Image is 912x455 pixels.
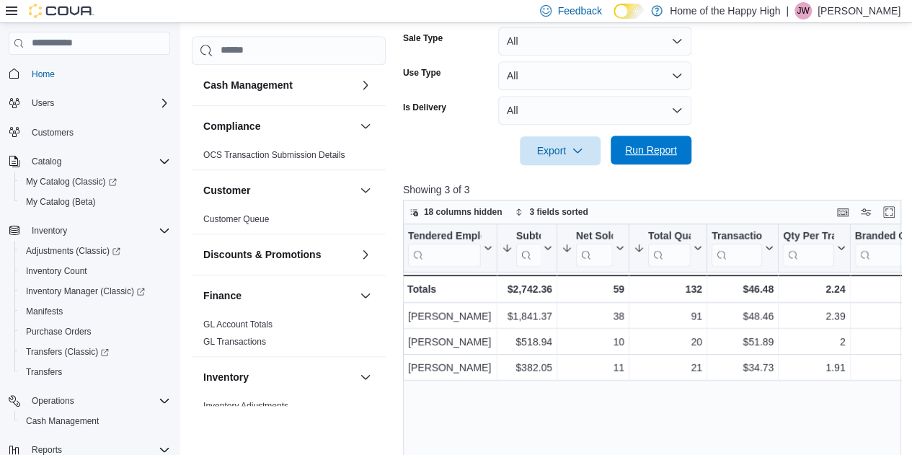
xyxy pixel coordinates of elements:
button: Catalog [3,151,176,172]
img: Cova [29,4,94,18]
h3: Inventory [203,370,249,384]
span: Cash Management [26,415,99,427]
a: Customer Queue [203,214,269,224]
span: Home [32,69,55,80]
div: Subtotal [516,229,541,266]
span: OCS Transaction Submission Details [203,149,345,161]
span: Users [32,97,54,109]
span: Run Report [625,143,677,157]
input: Dark Mode [614,4,644,19]
div: Tendered Employee [408,229,481,266]
button: Cash Management [357,76,374,94]
button: Manifests [14,301,176,322]
button: Operations [26,392,80,410]
span: Inventory Adjustments [203,400,288,412]
div: [PERSON_NAME] [408,307,492,324]
button: Cash Management [203,78,354,92]
button: Inventory [3,221,176,241]
a: Inventory Adjustments [203,401,288,411]
button: All [498,27,691,56]
div: Compliance [192,146,386,169]
h3: Compliance [203,119,260,133]
a: Adjustments (Classic) [14,241,176,261]
span: Export [528,136,592,165]
a: My Catalog (Classic) [14,172,176,192]
button: Purchase Orders [14,322,176,342]
a: Home [26,66,61,83]
button: Compliance [203,119,354,133]
span: 3 fields sorted [529,206,588,218]
button: Total Quantity [634,229,702,266]
button: Tendered Employee [408,229,492,266]
span: My Catalog (Classic) [26,176,117,187]
div: Transaction Average [712,229,762,266]
span: Transfers [20,363,170,381]
span: Cash Management [20,412,170,430]
button: Transfers [14,362,176,382]
button: 3 fields sorted [509,203,593,221]
button: Transaction Average [712,229,774,266]
button: Finance [357,287,374,304]
a: Customers [26,124,79,141]
div: 59 [562,280,624,298]
button: Inventory [26,222,73,239]
label: Is Delivery [403,102,446,113]
span: Customer Queue [203,213,269,225]
div: Finance [192,316,386,356]
button: Finance [203,288,354,303]
div: Total Quantity [648,229,691,243]
div: 10 [562,333,624,350]
div: 91 [634,307,702,324]
span: Adjustments (Classic) [20,242,170,260]
h3: Finance [203,288,242,303]
a: Transfers [20,363,68,381]
div: 132 [634,280,702,298]
div: Qty Per Transaction [783,229,833,243]
a: Transfers (Classic) [14,342,176,362]
button: Discounts & Promotions [203,247,354,262]
span: Inventory Manager (Classic) [20,283,170,300]
button: Inventory [357,368,374,386]
button: Cash Management [14,411,176,431]
div: Net Sold [576,229,613,266]
h3: Customer [203,183,250,198]
div: $48.46 [712,307,774,324]
span: My Catalog (Classic) [20,173,170,190]
p: | [786,2,789,19]
button: Discounts & Promotions [357,246,374,263]
span: Transfers (Classic) [26,346,109,358]
div: $1,841.37 [502,307,552,324]
span: JW [797,2,809,19]
button: Customers [3,122,176,143]
span: Manifests [26,306,63,317]
div: $2,742.36 [502,280,552,298]
div: Jacob Williams [794,2,812,19]
div: Subtotal [516,229,541,243]
div: Transaction Average [712,229,762,243]
a: Manifests [20,303,68,320]
a: My Catalog (Beta) [20,193,102,211]
p: Showing 3 of 3 [403,182,906,197]
span: My Catalog (Beta) [20,193,170,211]
button: Qty Per Transaction [783,229,845,266]
a: Inventory Manager (Classic) [20,283,151,300]
span: Customers [32,127,74,138]
a: Inventory Manager (Classic) [14,281,176,301]
button: Catalog [26,153,67,170]
p: Home of the Happy High [670,2,780,19]
div: [PERSON_NAME] [408,333,492,350]
a: Adjustments (Classic) [20,242,126,260]
div: Customer [192,211,386,234]
button: Operations [3,391,176,411]
span: Inventory Count [26,265,87,277]
button: Run Report [611,136,691,164]
button: Inventory [203,370,354,384]
button: All [498,96,691,125]
span: Inventory Count [20,262,170,280]
span: Operations [26,392,170,410]
div: Qty Per Transaction [783,229,833,266]
span: Purchase Orders [20,323,170,340]
span: My Catalog (Beta) [26,196,96,208]
span: Purchase Orders [26,326,92,337]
